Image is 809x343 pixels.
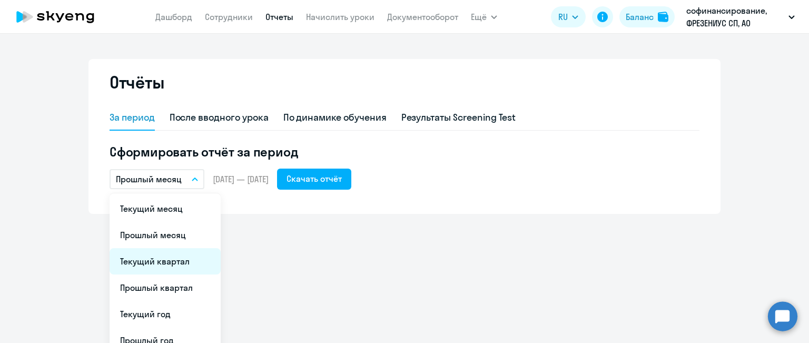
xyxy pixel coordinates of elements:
p: Прошлый месяц [116,173,182,185]
button: Скачать отчёт [277,169,351,190]
button: Прошлый месяц [110,169,204,189]
h2: Отчёты [110,72,164,93]
div: Результаты Screening Test [401,111,516,124]
div: После вводного урока [170,111,269,124]
button: Балансbalance [619,6,675,27]
a: Документооборот [387,12,458,22]
a: Начислить уроки [306,12,374,22]
button: Ещё [471,6,497,27]
span: RU [558,11,568,23]
img: balance [658,12,668,22]
span: Ещё [471,11,487,23]
p: софинансирование, ФРЕЗЕНИУС СП, АО [686,4,784,30]
button: софинансирование, ФРЕЗЕНИУС СП, АО [681,4,800,30]
div: Баланс [626,11,654,23]
a: Дашборд [155,12,192,22]
div: За период [110,111,155,124]
div: По динамике обучения [283,111,387,124]
a: Отчеты [265,12,293,22]
a: Сотрудники [205,12,253,22]
div: Скачать отчёт [287,172,342,185]
h5: Сформировать отчёт за период [110,143,699,160]
button: RU [551,6,586,27]
span: [DATE] — [DATE] [213,173,269,185]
